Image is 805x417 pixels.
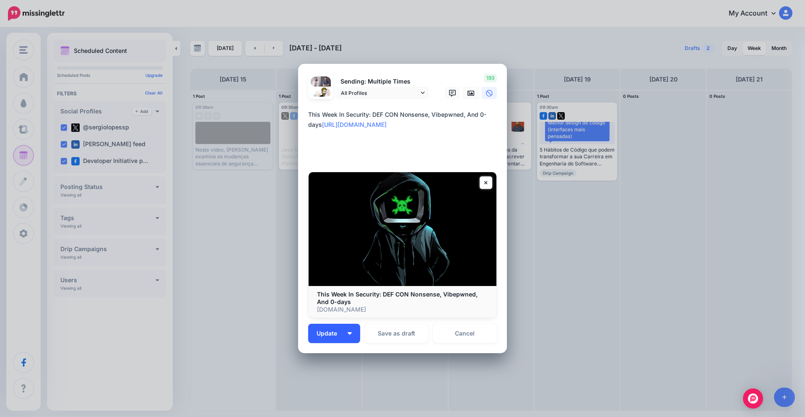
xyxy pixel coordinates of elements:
span: All Profiles [341,89,419,97]
div: Open Intercom Messenger [743,388,763,409]
img: This Week In Security: DEF CON Nonsense, Vibepwned, And 0-days [309,172,496,286]
p: Sending: Multiple Times [337,77,429,87]
button: Save as draft [364,324,428,343]
a: Cancel [433,324,497,343]
span: Update [317,330,343,336]
div: This Week In Security: DEF CON Nonsense, Vibepwned, And 0-days [308,110,501,130]
img: QppGEvPG-82148.jpg [311,87,331,107]
img: 1752537510561-67863.png [311,76,321,87]
img: arrow-down-white.png [348,332,352,335]
span: 193 [484,74,497,82]
b: This Week In Security: DEF CON Nonsense, Vibepwned, And 0-days [317,291,478,305]
img: 404938064_7577128425634114_8114752557348925942_n-bsa142071.jpg [321,76,331,87]
a: All Profiles [337,87,429,99]
button: Update [308,324,360,343]
p: [DOMAIN_NAME] [317,306,488,313]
